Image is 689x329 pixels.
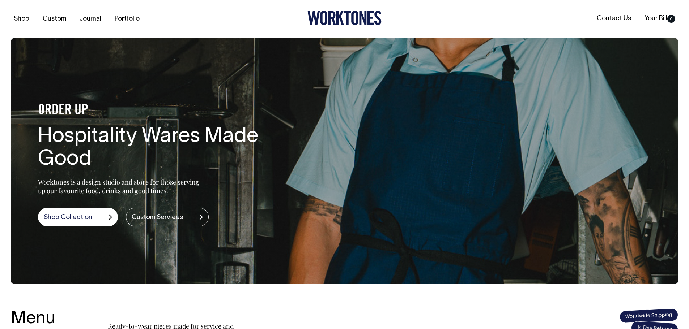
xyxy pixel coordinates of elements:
[619,308,678,323] span: Worldwide Shipping
[40,13,69,25] a: Custom
[594,13,634,25] a: Contact Us
[38,208,118,226] a: Shop Collection
[38,125,269,172] h1: Hospitality Wares Made Good
[642,13,678,25] a: Your Bill0
[126,208,209,226] a: Custom Services
[38,178,203,195] p: Worktones is a design studio and store for those serving up our favourite food, drinks and good t...
[11,13,32,25] a: Shop
[77,13,104,25] a: Journal
[112,13,143,25] a: Portfolio
[667,15,675,23] span: 0
[38,103,269,118] h4: ORDER UP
